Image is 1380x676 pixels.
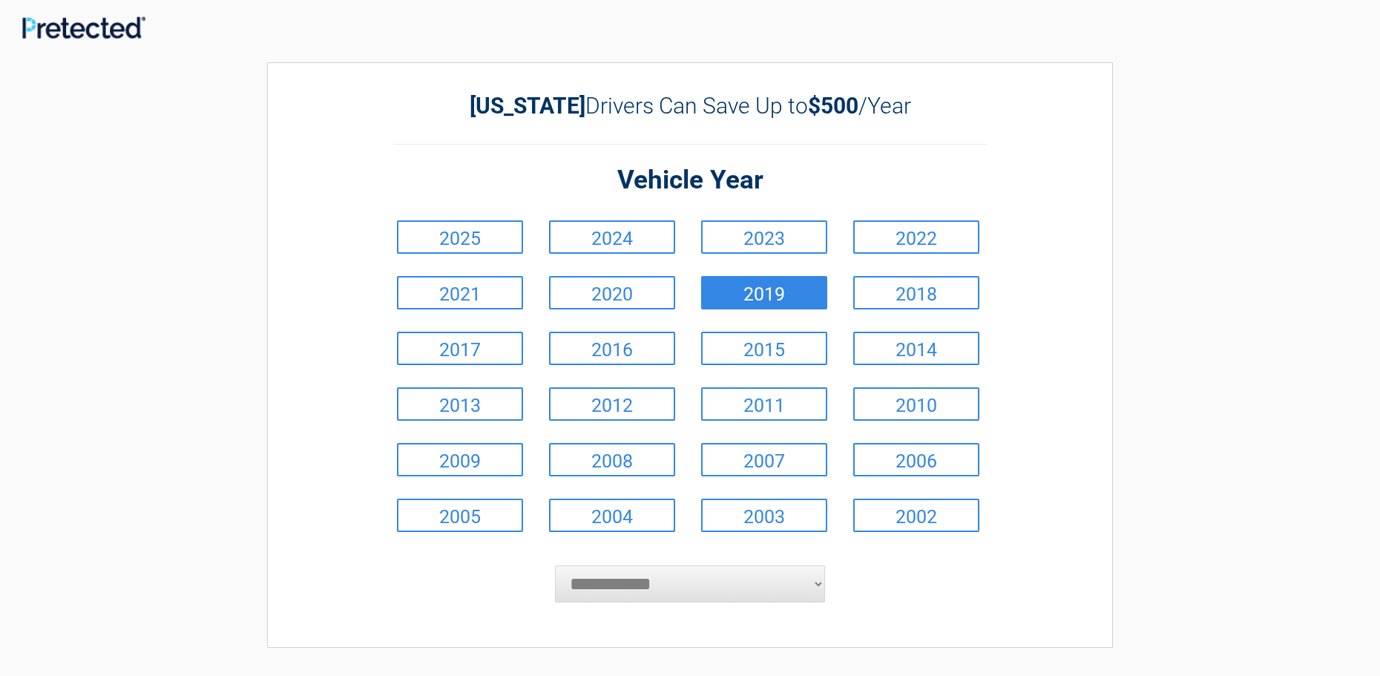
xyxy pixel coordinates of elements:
a: 2017 [397,332,523,365]
a: 2008 [549,443,675,476]
a: 2006 [853,443,979,476]
a: 2004 [549,499,675,532]
a: 2007 [701,443,827,476]
a: 2015 [701,332,827,365]
a: 2023 [701,220,827,254]
a: 2021 [397,276,523,309]
a: 2003 [701,499,827,532]
a: 2014 [853,332,979,365]
a: 2016 [549,332,675,365]
a: 2013 [397,387,523,421]
a: 2012 [549,387,675,421]
a: 2024 [549,220,675,254]
a: 2005 [397,499,523,532]
a: 2002 [853,499,979,532]
img: Main Logo [22,16,145,39]
b: $500 [808,93,858,119]
a: 2022 [853,220,979,254]
a: 2018 [853,276,979,309]
a: 2011 [701,387,827,421]
a: 2019 [701,276,827,309]
a: 2010 [853,387,979,421]
h2: Vehicle Year [393,163,987,198]
b: [US_STATE] [470,93,585,119]
a: 2020 [549,276,675,309]
a: 2009 [397,443,523,476]
a: 2025 [397,220,523,254]
h2: Drivers Can Save Up to /Year [393,93,987,119]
